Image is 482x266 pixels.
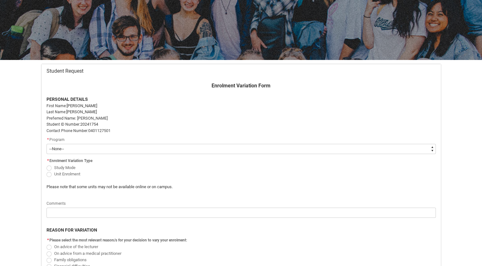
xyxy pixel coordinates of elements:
p: [PERSON_NAME] [47,103,436,109]
span: Contact Phone Number: [47,129,88,133]
p: [PERSON_NAME] [47,109,436,115]
span: Study Mode [54,165,76,170]
span: Student ID Number: [47,122,80,127]
b: REASON FOR VARIATION [47,227,97,233]
span: First Name: [47,104,67,108]
span: On advice from a medical practitioner [54,251,121,256]
strong: Enrolment Variation Form [212,83,270,89]
abbr: required [47,137,49,142]
span: Enrolment Variation Type [49,159,92,163]
p: Please note that some units may not be available online or on campus. [47,184,337,190]
strong: PERSONAL DETAILS [47,97,88,102]
span: Preferred Name: [PERSON_NAME] [47,116,108,121]
p: 20241754 [47,121,436,128]
abbr: required [47,159,49,163]
span: Program [49,137,65,142]
span: Student Request [47,68,83,74]
span: Family obligations [54,257,87,262]
span: Unit Enrolment [54,172,80,176]
abbr: required [47,238,49,242]
span: 0401127501 [88,128,111,133]
span: Please select the most relevant reason/s for your decision to vary your enrolment: [49,238,187,242]
span: Comments [47,201,66,206]
span: Last Name: [47,110,66,114]
span: On advice of the lecturer [54,244,98,249]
